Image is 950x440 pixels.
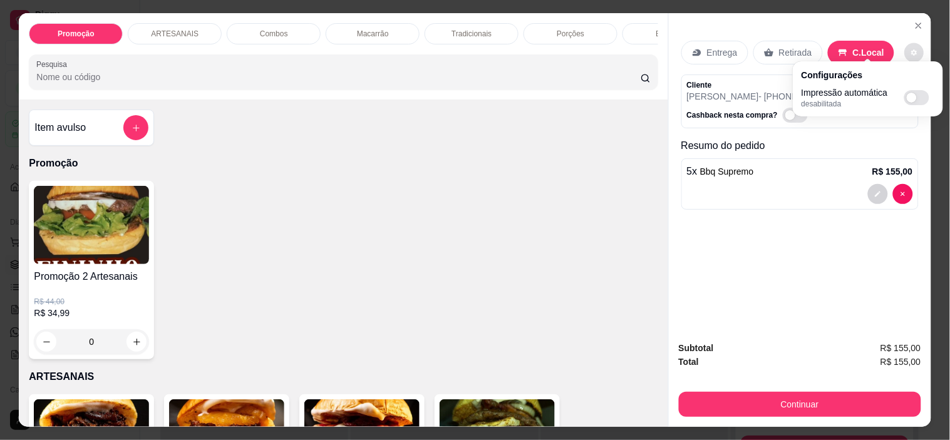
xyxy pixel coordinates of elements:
[357,29,389,39] p: Macarrão
[260,29,288,39] p: Combos
[802,99,888,109] p: desabilitada
[34,186,149,264] img: product-image
[58,29,95,39] p: Promoção
[687,164,754,179] p: 5 x
[687,90,844,103] p: [PERSON_NAME] - [PHONE_NUMBER]
[29,369,658,384] p: ARTESANAIS
[783,108,813,123] label: Automatic updates
[893,184,913,204] button: decrease-product-quantity
[880,355,921,369] span: R$ 155,00
[853,46,885,59] p: C.Local
[779,46,812,59] p: Retirada
[679,392,921,417] button: Continuar
[868,184,888,204] button: decrease-product-quantity
[151,29,199,39] p: ARTESANAIS
[34,269,149,284] h4: Promoção 2 Artesanais
[29,156,658,171] p: Promoção
[126,332,147,352] button: increase-product-quantity
[905,43,924,63] button: decrease-product-quantity
[707,46,738,59] p: Entrega
[34,120,86,135] h4: Item avulso
[656,29,683,39] p: Bebidas
[700,166,754,177] span: Bbq Supremo
[34,297,149,307] p: R$ 44,00
[802,69,934,81] p: Configurações
[679,343,714,353] strong: Subtotal
[557,29,584,39] p: Porções
[679,357,699,367] strong: Total
[880,341,921,355] span: R$ 155,00
[802,86,888,99] p: Impressão automática
[904,90,934,105] label: Automatic updates
[36,71,641,83] input: Pesquisa
[909,16,929,36] button: Close
[34,307,149,319] p: R$ 34,99
[687,80,844,90] p: Cliente
[36,332,56,352] button: decrease-product-quantity
[36,59,71,69] label: Pesquisa
[872,165,913,178] p: R$ 155,00
[452,29,492,39] p: Tradicionais
[687,110,778,120] p: Cashback nesta compra?
[123,115,148,140] button: add-separate-item
[681,138,919,153] p: Resumo do pedido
